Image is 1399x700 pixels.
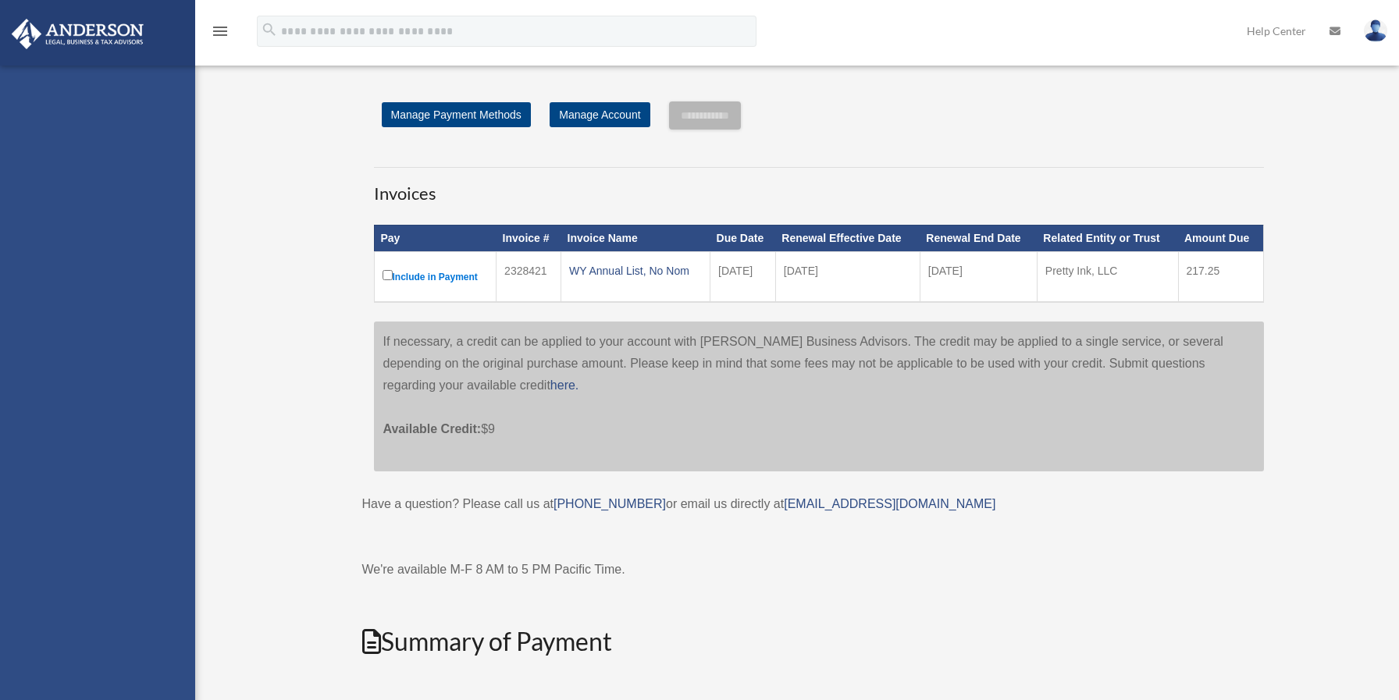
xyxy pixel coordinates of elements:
span: Available Credit: [383,422,482,435]
div: WY Annual List, No Nom [569,260,702,282]
i: menu [211,22,230,41]
td: 217.25 [1178,251,1263,302]
input: Include in Payment [383,270,393,280]
th: Invoice # [497,225,561,251]
a: Manage Payment Methods [382,102,531,127]
td: [DATE] [920,251,1037,302]
h2: Summary of Payment [362,624,1276,659]
a: here. [550,378,578,392]
th: Invoice Name [561,225,710,251]
i: search [261,21,278,38]
div: If necessary, a credit can be applied to your account with [PERSON_NAME] Business Advisors. The c... [374,322,1264,471]
td: [DATE] [710,251,776,302]
label: Include in Payment [383,267,489,286]
a: Manage Account [550,102,650,127]
a: [EMAIL_ADDRESS][DOMAIN_NAME] [784,497,995,510]
p: $9 [383,396,1255,440]
p: Have a question? Please call us at or email us directly at [362,493,1276,515]
a: [PHONE_NUMBER] [554,497,666,510]
td: [DATE] [775,251,920,302]
th: Renewal Effective Date [775,225,920,251]
th: Amount Due [1178,225,1263,251]
td: Pretty Ink, LLC [1037,251,1178,302]
h3: Invoices [374,167,1264,206]
th: Pay [374,225,497,251]
img: User Pic [1364,20,1387,42]
th: Related Entity or Trust [1037,225,1178,251]
td: 2328421 [497,251,561,302]
th: Renewal End Date [920,225,1037,251]
p: We're available M-F 8 AM to 5 PM Pacific Time. [362,559,1276,581]
a: menu [211,27,230,41]
img: Anderson Advisors Platinum Portal [7,19,148,49]
th: Due Date [710,225,776,251]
